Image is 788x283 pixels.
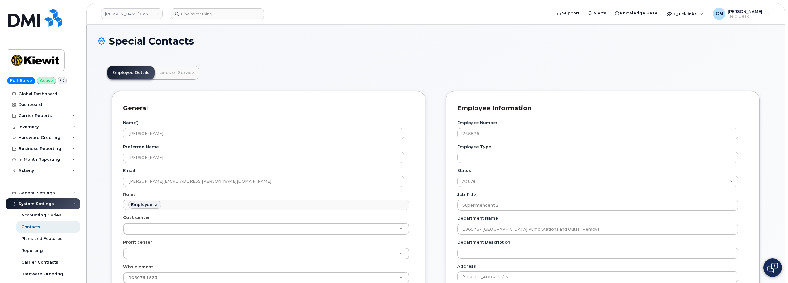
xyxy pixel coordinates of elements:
[123,215,150,220] label: Cost center
[123,192,136,197] label: Roles
[123,264,153,270] label: Wbs element
[457,104,744,112] h3: Employee Information
[457,239,510,245] label: Department Description
[457,168,471,173] label: Status
[123,120,138,126] label: Name
[155,66,199,79] a: Lines of Service
[123,239,152,245] label: Profit center
[457,192,476,197] label: Job Title
[457,215,498,221] label: Department Name
[123,144,159,150] label: Preferred Name
[123,104,409,112] h3: General
[457,120,498,126] label: Employee Number
[107,66,155,79] a: Employee Details
[136,120,138,125] abbr: required
[457,144,491,150] label: Employee Type
[131,202,152,207] div: Employee
[98,36,773,46] h1: Special Contacts
[129,275,157,280] span: 106076.1523
[767,263,778,273] img: Open chat
[123,168,135,173] label: Email
[457,263,476,269] label: Address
